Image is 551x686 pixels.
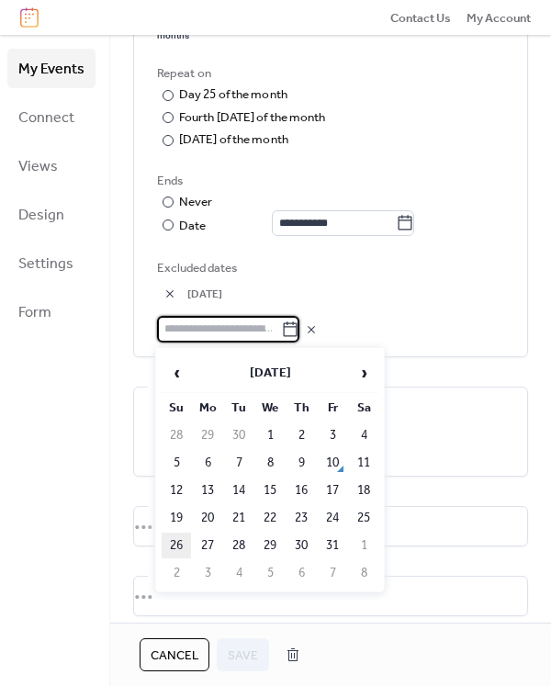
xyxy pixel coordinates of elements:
td: 20 [193,505,222,531]
td: 19 [162,505,191,531]
a: Design [7,195,96,234]
td: 14 [224,478,253,503]
td: 6 [193,450,222,476]
th: Th [287,395,316,421]
td: 3 [193,560,222,586]
td: 15 [255,478,285,503]
td: 29 [255,533,285,558]
span: Connect [18,104,74,132]
div: Ends [157,172,500,190]
span: Excluded dates [157,259,504,277]
th: We [255,395,285,421]
td: 28 [224,533,253,558]
td: 16 [287,478,316,503]
th: Sa [349,395,378,421]
img: logo [20,7,39,28]
td: 7 [318,560,347,586]
td: 7 [224,450,253,476]
a: Form [7,292,96,332]
td: 25 [349,505,378,531]
td: 30 [287,533,316,558]
td: 2 [162,560,191,586]
td: 29 [193,422,222,448]
td: 8 [349,560,378,586]
div: ••• [134,507,527,545]
td: 4 [349,422,378,448]
span: My Account [467,9,531,28]
div: Date [179,216,414,236]
td: 9 [287,450,316,476]
td: 31 [318,533,347,558]
span: My Events [18,55,84,84]
a: My Events [7,49,96,88]
span: Views [18,152,58,181]
span: Contact Us [390,9,451,28]
a: Contact Us [390,8,451,27]
td: 13 [193,478,222,503]
td: 28 [162,422,191,448]
td: 3 [318,422,347,448]
td: 22 [255,505,285,531]
th: [DATE] [193,354,347,393]
td: 24 [318,505,347,531]
td: 21 [224,505,253,531]
span: Design [18,201,64,230]
a: Connect [7,97,96,137]
th: Su [162,395,191,421]
a: Views [7,146,96,186]
div: ••• [134,577,527,615]
td: 18 [349,478,378,503]
th: Mo [193,395,222,421]
span: ‹ [163,354,190,391]
div: months [157,29,281,42]
a: My Account [467,8,531,27]
span: Settings [18,250,73,278]
td: 5 [255,560,285,586]
div: Never [179,193,213,211]
td: 2 [287,422,316,448]
td: 26 [162,533,191,558]
a: Settings [7,243,96,283]
div: Fourth [DATE] of the month [179,108,326,127]
td: 1 [349,533,378,558]
div: Day 25 of the month [179,85,287,104]
td: 5 [162,450,191,476]
td: 30 [224,422,253,448]
div: Repeat on [157,64,500,83]
span: › [350,354,377,391]
div: [DATE] of the month [179,130,288,149]
td: 12 [162,478,191,503]
span: [DATE] [187,286,504,304]
td: 17 [318,478,347,503]
td: 23 [287,505,316,531]
th: Fr [318,395,347,421]
td: 10 [318,450,347,476]
span: Form [18,298,51,327]
span: Cancel [151,647,198,665]
td: 6 [287,560,316,586]
td: 11 [349,450,378,476]
td: 4 [224,560,253,586]
td: 8 [255,450,285,476]
th: Tu [224,395,253,421]
button: Cancel [140,638,209,671]
td: 27 [193,533,222,558]
td: 1 [255,422,285,448]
